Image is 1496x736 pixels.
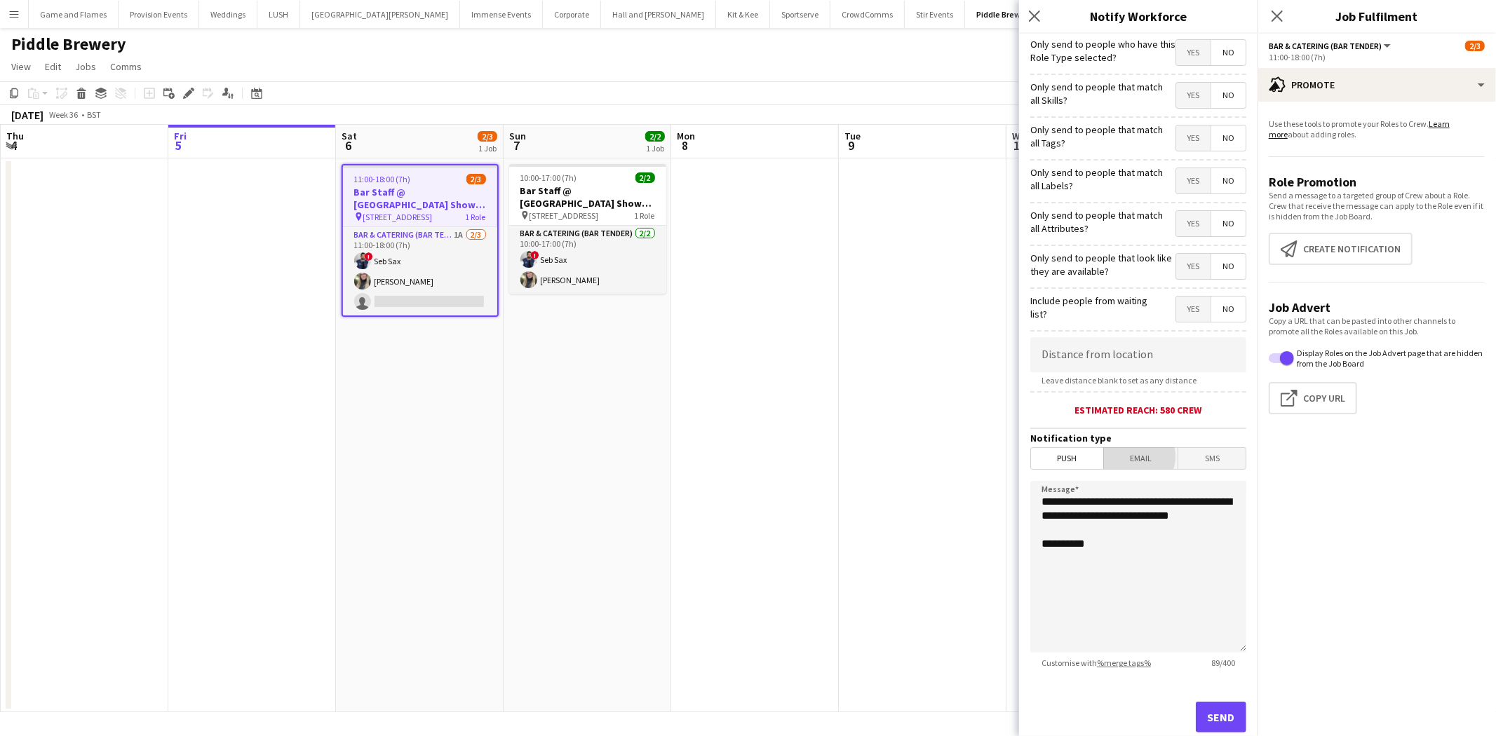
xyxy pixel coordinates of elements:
[1031,448,1103,469] span: Push
[365,252,373,261] span: !
[1258,68,1496,102] div: Promote
[1269,299,1485,315] h3: Job Advert
[1176,211,1211,236] span: Yes
[110,60,142,73] span: Comms
[1258,7,1496,25] h3: Job Fulfilment
[478,131,497,142] span: 2/3
[1178,448,1246,469] span: SMS
[354,174,411,184] span: 11:00-18:00 (7h)
[509,184,666,210] h3: Bar Staff @ [GEOGRAPHIC_DATA] Show for Piddle Brewery
[1269,118,1450,139] a: Learn more
[1211,83,1246,108] span: No
[1269,190,1485,222] p: Send a message to a targeted group of Crew about a Role. Crew that receive the message can apply ...
[1269,41,1382,51] span: Bar & Catering (Bar Tender)
[1030,209,1170,234] label: Only send to people that match all Attributes?
[1012,130,1030,142] span: Wed
[460,1,543,28] button: Immense Events
[1269,174,1485,190] h3: Role Promotion
[677,130,695,142] span: Mon
[1176,168,1211,193] span: Yes
[1211,211,1246,236] span: No
[1030,375,1208,386] span: Leave distance blank to set as any distance
[530,210,599,221] span: [STREET_ADDRESS]
[46,109,81,120] span: Week 36
[1030,432,1246,444] h3: Notification type
[342,130,357,142] span: Sat
[343,227,497,315] app-card-role: Bar & Catering (Bar Tender)1A2/311:00-18:00 (7h)!Seb Sax[PERSON_NAME]
[75,60,96,73] span: Jobs
[1200,657,1246,668] span: 89 / 400
[635,210,655,221] span: 1 Role
[29,1,119,28] button: Game and Flames
[343,186,497,211] h3: Bar Staff @ [GEOGRAPHIC_DATA] Show for Piddle Brewery
[531,251,539,259] span: !
[342,164,499,317] app-job-card: 11:00-18:00 (7h)2/3Bar Staff @ [GEOGRAPHIC_DATA] Show for Piddle Brewery [STREET_ADDRESS]1 RoleBa...
[11,60,31,73] span: View
[1196,702,1246,732] button: Send
[174,130,187,142] span: Fri
[1269,382,1357,414] button: Copy Url
[6,57,36,76] a: View
[842,137,861,154] span: 9
[1176,40,1211,65] span: Yes
[1030,404,1246,416] div: Estimated reach: 580 crew
[770,1,830,28] button: Sportserve
[1269,118,1485,139] p: Use these tools to promote your Roles to Crew. about adding roles.
[1030,166,1166,191] label: Only send to people that match all Labels?
[466,174,486,184] span: 2/3
[1030,657,1162,668] span: Customise with
[199,1,257,28] button: Weddings
[1269,52,1485,62] div: 11:00-18:00 (7h)
[1097,657,1151,668] a: %merge tags%
[6,130,24,142] span: Thu
[1465,41,1485,51] span: 2/3
[507,137,526,154] span: 7
[1211,297,1246,322] span: No
[11,108,43,122] div: [DATE]
[105,57,147,76] a: Comms
[965,1,1044,28] button: Piddle Brewery
[69,57,102,76] a: Jobs
[363,212,433,222] span: [STREET_ADDRESS]
[339,137,357,154] span: 6
[39,57,67,76] a: Edit
[1211,168,1246,193] span: No
[1269,41,1393,51] button: Bar & Catering (Bar Tender)
[1269,233,1413,265] button: Create notification
[1019,7,1258,25] h3: Notify Workforce
[635,172,655,183] span: 2/2
[509,130,526,142] span: Sun
[300,1,460,28] button: [GEOGRAPHIC_DATA][PERSON_NAME]
[646,143,664,154] div: 1 Job
[1104,448,1178,469] span: Email
[1030,81,1164,106] label: Only send to people that match all Skills?
[543,1,601,28] button: Corporate
[1176,297,1211,322] span: Yes
[675,137,695,154] span: 8
[1211,254,1246,279] span: No
[1030,252,1175,277] label: Only send to people that look like they are available?
[905,1,965,28] button: Stir Events
[1176,125,1211,151] span: Yes
[844,130,861,142] span: Tue
[645,131,665,142] span: 2/2
[1176,254,1211,279] span: Yes
[172,137,187,154] span: 5
[509,164,666,294] app-job-card: 10:00-17:00 (7h)2/2Bar Staff @ [GEOGRAPHIC_DATA] Show for Piddle Brewery [STREET_ADDRESS]1 RoleBa...
[119,1,199,28] button: Provision Events
[830,1,905,28] button: CrowdComms
[601,1,716,28] button: Hall and [PERSON_NAME]
[87,109,101,120] div: BST
[257,1,300,28] button: LUSH
[1294,348,1485,369] label: Display Roles on the Job Advert page that are hidden from the Job Board
[45,60,61,73] span: Edit
[1030,294,1152,320] label: Include people from waiting list?
[1211,125,1246,151] span: No
[1211,40,1246,65] span: No
[1269,315,1485,336] p: Copy a URL that can be pasted into other channels to promote all the Roles available on this Job.
[1176,83,1211,108] span: Yes
[1030,123,1164,149] label: Only send to people that match all Tags?
[520,172,577,183] span: 10:00-17:00 (7h)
